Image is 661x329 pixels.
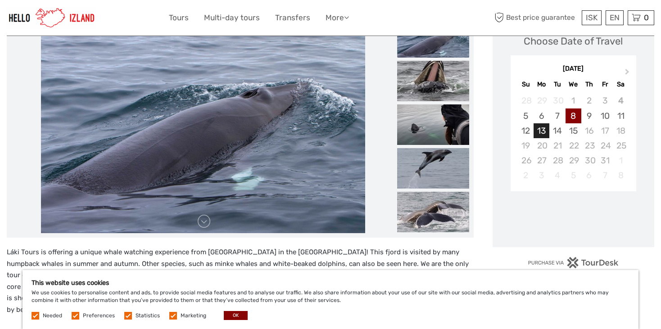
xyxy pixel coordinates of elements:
[597,153,613,168] div: Not available Friday, October 31st, 2025
[7,247,474,315] p: Láki Tours is offering a unique whale watching experience from [GEOGRAPHIC_DATA] in the [GEOGRAPH...
[597,168,613,183] div: Not available Friday, November 7th, 2025
[581,153,597,168] div: Not available Thursday, October 30th, 2025
[581,123,597,138] div: Not available Thursday, October 16th, 2025
[549,108,565,123] div: Choose Tuesday, October 7th, 2025
[534,108,549,123] div: Choose Monday, October 6th, 2025
[13,16,102,23] p: We're away right now. Please check back later!
[566,93,581,108] div: Not available Wednesday, October 1st, 2025
[23,270,638,329] div: We use cookies to personalise content and ads, to provide social media features and to analyse ou...
[581,93,597,108] div: Not available Thursday, October 2nd, 2025
[549,123,565,138] div: Choose Tuesday, October 14th, 2025
[518,93,534,108] div: Not available Sunday, September 28th, 2025
[534,123,549,138] div: Choose Monday, October 13th, 2025
[643,13,650,22] span: 0
[534,138,549,153] div: Not available Monday, October 20th, 2025
[581,78,597,90] div: Th
[549,78,565,90] div: Tu
[518,123,534,138] div: Choose Sunday, October 12th, 2025
[136,312,160,320] label: Statistics
[518,168,534,183] div: Not available Sunday, November 2nd, 2025
[181,312,206,320] label: Marketing
[224,311,248,320] button: OK
[566,78,581,90] div: We
[397,104,469,145] img: 73f790a32f3b4249ad1c6cdde1dc30ee_slider_thumbnail.jpeg
[41,17,365,233] img: 20cfdde6dabf49018d2b1216b0114425_main_slider.jpeg
[7,7,97,29] img: 1270-cead85dc-23af-4572-be81-b346f9cd5751_logo_small.jpg
[586,13,598,22] span: ISK
[621,67,635,81] button: Next Month
[549,138,565,153] div: Not available Tuesday, October 21st, 2025
[104,14,114,25] button: Open LiveChat chat widget
[397,61,469,101] img: 16950bda4dd44b06b344e648b76b38b8_slider_thumbnail.jpeg
[32,279,629,287] h5: This website uses cookies
[597,138,613,153] div: Not available Friday, October 24th, 2025
[597,78,613,90] div: Fr
[534,153,549,168] div: Not available Monday, October 27th, 2025
[566,153,581,168] div: Not available Wednesday, October 29th, 2025
[597,123,613,138] div: Not available Friday, October 17th, 2025
[169,11,189,24] a: Tours
[204,11,260,24] a: Multi-day tours
[397,17,469,58] img: 20cfdde6dabf49018d2b1216b0114425_slider_thumbnail.jpeg
[518,108,534,123] div: Choose Sunday, October 5th, 2025
[511,64,637,74] div: [DATE]
[613,93,629,108] div: Not available Saturday, October 4th, 2025
[613,168,629,183] div: Not available Saturday, November 8th, 2025
[566,138,581,153] div: Not available Wednesday, October 22nd, 2025
[606,10,624,25] div: EN
[397,192,469,232] img: 7fd602c9c73149429fe148d2b29f7a4f_slider_thumbnail.jpeg
[326,11,349,24] a: More
[566,108,581,123] div: Choose Wednesday, October 8th, 2025
[581,108,597,123] div: Choose Thursday, October 9th, 2025
[549,168,565,183] div: Not available Tuesday, November 4th, 2025
[528,257,619,268] img: PurchaseViaTourDesk.png
[570,215,576,221] div: Loading...
[513,93,634,183] div: month 2025-10
[597,108,613,123] div: Choose Friday, October 10th, 2025
[397,148,469,189] img: 91bb8d8034f845a788b213883f2ea420_slider_thumbnail.jpeg
[493,10,580,25] span: Best price guarantee
[613,138,629,153] div: Not available Saturday, October 25th, 2025
[597,93,613,108] div: Not available Friday, October 3rd, 2025
[549,93,565,108] div: Not available Tuesday, September 30th, 2025
[518,138,534,153] div: Not available Sunday, October 19th, 2025
[275,11,310,24] a: Transfers
[581,168,597,183] div: Not available Thursday, November 6th, 2025
[566,168,581,183] div: Not available Wednesday, November 5th, 2025
[566,123,581,138] div: Choose Wednesday, October 15th, 2025
[534,93,549,108] div: Not available Monday, September 29th, 2025
[581,138,597,153] div: Not available Thursday, October 23rd, 2025
[524,34,623,48] div: Choose Date of Travel
[613,123,629,138] div: Not available Saturday, October 18th, 2025
[518,78,534,90] div: Su
[534,168,549,183] div: Not available Monday, November 3rd, 2025
[43,312,62,320] label: Needed
[534,78,549,90] div: Mo
[613,153,629,168] div: Not available Saturday, November 1st, 2025
[549,153,565,168] div: Not available Tuesday, October 28th, 2025
[613,78,629,90] div: Sa
[83,312,115,320] label: Preferences
[518,153,534,168] div: Not available Sunday, October 26th, 2025
[613,108,629,123] div: Choose Saturday, October 11th, 2025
